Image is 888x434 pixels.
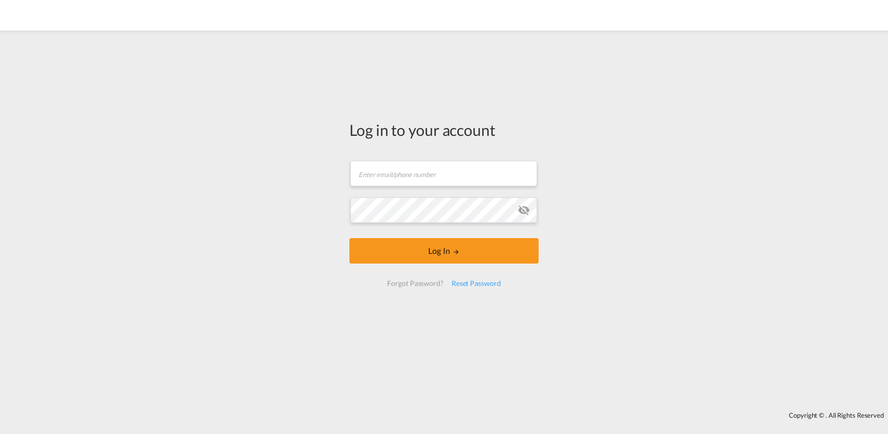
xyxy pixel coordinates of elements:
input: Enter email/phone number [350,161,537,186]
div: Log in to your account [349,119,539,140]
button: LOGIN [349,238,539,264]
md-icon: icon-eye-off [518,204,530,216]
div: Forgot Password? [383,274,447,293]
div: Reset Password [448,274,505,293]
